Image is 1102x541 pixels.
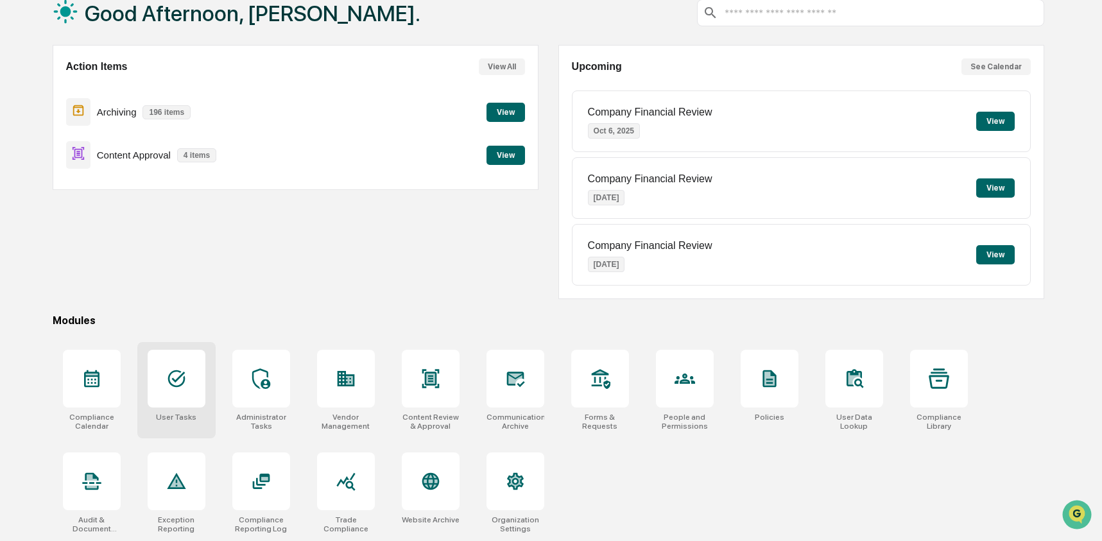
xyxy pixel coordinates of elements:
a: View [486,148,525,160]
h2: Upcoming [572,61,622,73]
div: People and Permissions [656,413,714,431]
p: Company Financial Review [588,107,712,118]
img: 1746055101610-c473b297-6a78-478c-a979-82029cc54cd1 [13,98,36,121]
div: Compliance Library [910,413,968,431]
div: Administrator Tasks [232,413,290,431]
div: User Tasks [156,413,196,422]
button: Start new chat [218,102,234,117]
div: User Data Lookup [825,413,883,431]
button: See Calendar [961,58,1031,75]
div: Modules [53,314,1044,327]
div: Start new chat [44,98,211,111]
p: Oct 6, 2025 [588,123,640,139]
p: Company Financial Review [588,173,712,185]
button: View [486,146,525,165]
h2: Action Items [66,61,128,73]
h1: Good Afternoon, [PERSON_NAME]. [85,1,420,26]
button: View [976,112,1015,131]
p: 196 items [142,105,191,119]
p: Company Financial Review [588,240,712,252]
div: Compliance Reporting Log [232,515,290,533]
a: 🖐️Preclearance [8,157,88,180]
iframe: Open customer support [1061,499,1096,533]
div: Audit & Document Logs [63,515,121,533]
div: Content Review & Approval [402,413,460,431]
div: Forms & Requests [571,413,629,431]
a: View [486,105,525,117]
button: View [486,103,525,122]
div: Vendor Management [317,413,375,431]
p: How can we help? [13,27,234,47]
span: Data Lookup [26,186,81,199]
span: Attestations [106,162,159,175]
button: View All [479,58,525,75]
a: Powered byPylon [90,217,155,227]
div: Exception Reporting [148,515,205,533]
p: 4 items [177,148,216,162]
span: Preclearance [26,162,83,175]
div: We're available if you need us! [44,111,162,121]
a: 🗄️Attestations [88,157,164,180]
div: 🔎 [13,187,23,198]
p: Content Approval [97,150,171,160]
p: Archiving [97,107,137,117]
p: [DATE] [588,257,625,272]
button: View [976,178,1015,198]
div: Policies [755,413,784,422]
span: Pylon [128,218,155,227]
a: 🔎Data Lookup [8,181,86,204]
div: 🗄️ [93,163,103,173]
div: Compliance Calendar [63,413,121,431]
button: View [976,245,1015,264]
div: Organization Settings [486,515,544,533]
div: Trade Compliance [317,515,375,533]
div: 🖐️ [13,163,23,173]
div: Communications Archive [486,413,544,431]
p: [DATE] [588,190,625,205]
div: Website Archive [402,515,460,524]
